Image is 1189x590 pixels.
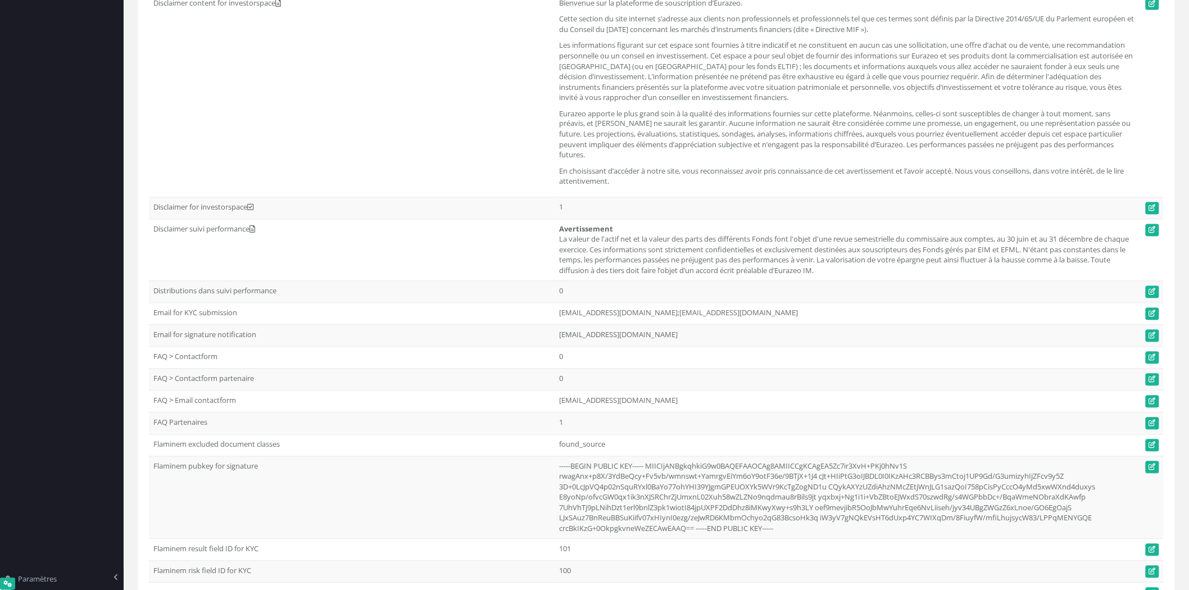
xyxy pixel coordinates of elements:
td: 100 [555,561,1141,583]
p: Cette section du site internet s’adresse aux clients non professionnels et professionnels tel que... [559,13,1137,34]
td: Flaminem pubkey for signature [149,456,555,539]
p: Les informations figurant sur cet espace sont fournies à titre indicatif et ne constituent en auc... [559,40,1137,102]
td: [EMAIL_ADDRESS][DOMAIN_NAME] [555,391,1141,412]
td: found_source [555,434,1141,456]
td: 1 [555,197,1141,219]
strong: Avertissement [559,224,613,234]
td: FAQ > Contactform [149,347,555,369]
td: Email for KYC submission [149,303,555,325]
td: Distributions dans suivi performance [149,281,555,303]
td: Email for signature notification [149,325,555,347]
td: 1 [555,412,1141,434]
td: 0 [555,369,1141,391]
td: 101 [555,539,1141,561]
td: [EMAIL_ADDRESS][DOMAIN_NAME];[EMAIL_ADDRESS][DOMAIN_NAME] [555,303,1141,325]
td: FAQ > Email contactform [149,391,555,412]
td: FAQ > Contactform partenaire [149,369,555,391]
i: Booléen [247,204,253,211]
td: Flaminem result field ID for KYC [149,539,555,561]
td: Disclaimer suivi performance [149,219,555,281]
td: [EMAIL_ADDRESS][DOMAIN_NAME] [555,325,1141,347]
p: En choisissant d’accéder à notre site, vous reconnaissez avoir pris connaissance de cet avertisse... [559,166,1137,187]
td: Flaminem excluded document classes [149,434,555,456]
td: FAQ Partenaires [149,412,555,434]
td: -----BEGIN PUBLIC KEY----- MIICIjANBgkqhkiG9w0BAQEFAAOCAg8AMIICCgKCAgEA5Zc7ir3XvH+PKj0hNv1S rwagA... [555,456,1141,539]
p: Eurazeo apporte le plus grand soin à la qualité des informations fournies sur cette plateforme. N... [559,108,1137,161]
td: La valeur de l'actif net et la valeur des parts des différents Fonds font l'objet d'une revue sem... [555,219,1141,281]
span: Paramètres [18,574,57,584]
i: Texte riche [249,226,255,233]
td: 0 [555,281,1141,303]
td: Flaminem risk field ID for KYC [149,561,555,583]
td: Disclaimer for investorspace [149,197,555,219]
td: 0 [555,347,1141,369]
